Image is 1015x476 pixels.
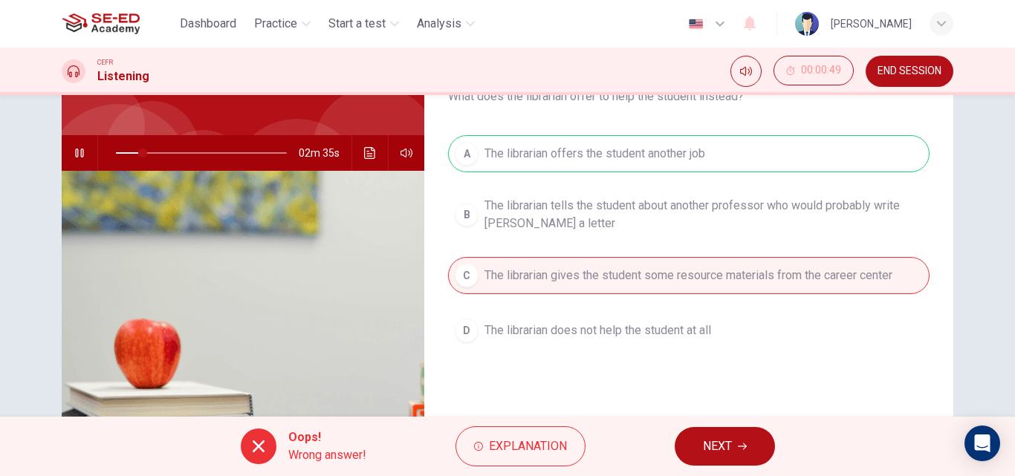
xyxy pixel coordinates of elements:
button: Dashboard [174,10,242,37]
button: Practice [248,10,317,37]
img: SE-ED Academy logo [62,9,140,39]
span: NEXT [703,436,732,457]
button: Click to see the audio transcription [358,135,382,171]
img: en [687,19,705,30]
div: Mute [730,56,762,87]
span: 02m 35s [299,135,351,171]
button: END SESSION [866,56,953,87]
h1: Listening [97,68,149,85]
span: Start a test [328,15,386,33]
a: SE-ED Academy logo [62,9,174,39]
span: END SESSION [878,65,941,77]
button: Analysis [411,10,481,37]
button: 00:00:49 [774,56,854,85]
button: Explanation [455,426,586,466]
span: Dashboard [180,15,236,33]
div: Open Intercom Messenger [964,426,1000,461]
button: Start a test [322,10,405,37]
span: Analysis [417,15,461,33]
span: 00:00:49 [801,65,841,76]
div: [PERSON_NAME] [831,15,912,33]
span: What does the librarian offer to help the student instead? [448,88,930,105]
span: CEFR [97,57,113,68]
img: Profile picture [795,12,819,36]
span: Explanation [489,436,567,457]
span: Oops! [288,428,366,446]
button: NEXT [675,427,775,466]
span: Practice [254,15,297,33]
span: Wrong answer! [288,446,366,464]
div: Hide [774,56,854,87]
